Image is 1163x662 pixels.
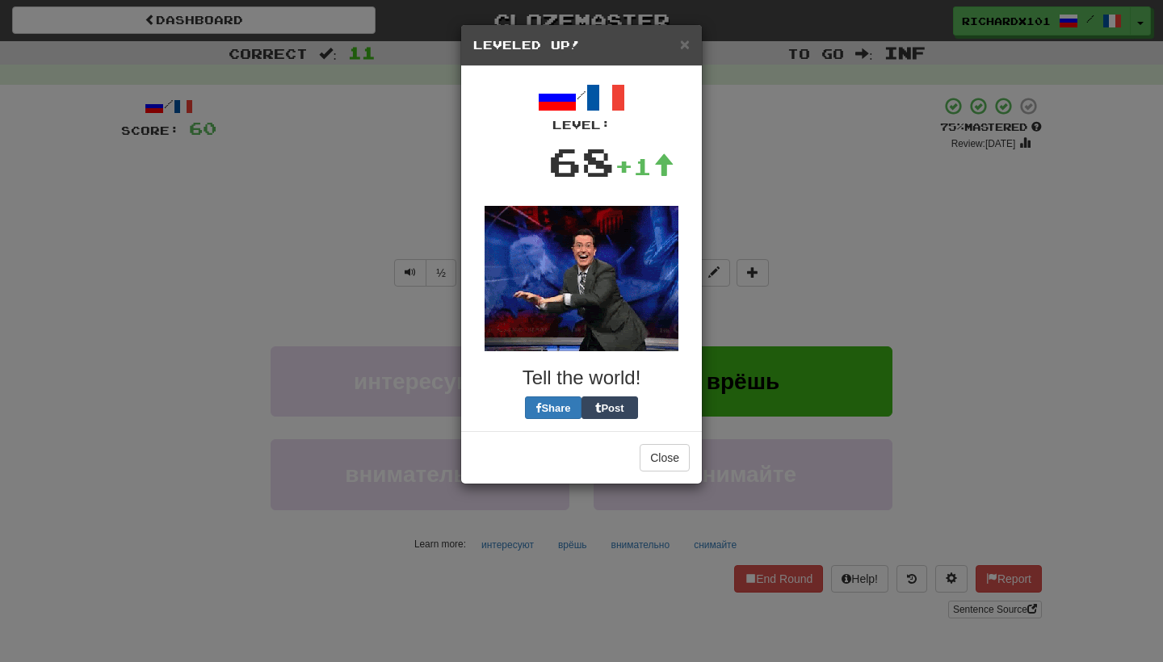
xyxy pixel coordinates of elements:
[640,444,690,471] button: Close
[473,117,690,133] div: Level:
[473,37,690,53] h5: Leveled Up!
[680,35,690,53] span: ×
[548,133,615,190] div: 68
[615,150,674,182] div: +1
[473,367,690,388] h3: Tell the world!
[581,396,638,419] button: Post
[485,206,678,351] img: colbert-d8d93119554e3a11f2fb50df59d9335a45bab299cf88b0a944f8a324a1865a88.gif
[473,78,690,133] div: /
[680,36,690,52] button: Close
[525,396,581,419] button: Share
